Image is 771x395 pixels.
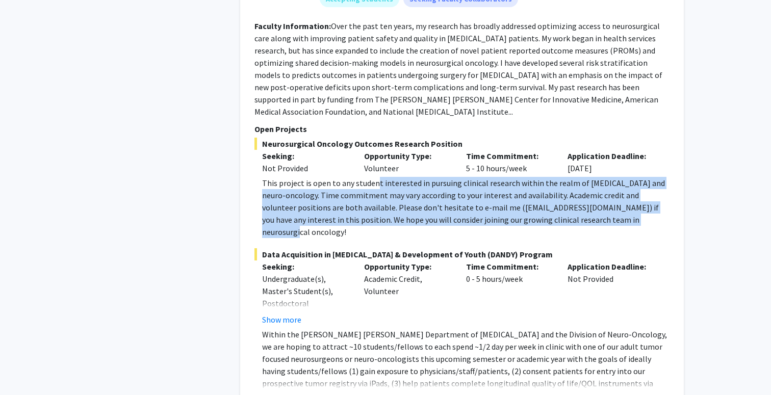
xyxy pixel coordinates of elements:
[466,150,553,162] p: Time Commitment:
[254,248,670,260] span: Data Acquisition in [MEDICAL_DATA] & Development of Youth (DANDY) Program
[262,260,349,273] p: Seeking:
[262,273,349,358] div: Undergraduate(s), Master's Student(s), Postdoctoral Researcher(s) / Research Staff, Medical Resid...
[254,21,331,31] b: Faculty Information:
[466,260,553,273] p: Time Commitment:
[364,150,451,162] p: Opportunity Type:
[262,313,301,326] button: Show more
[262,162,349,174] div: Not Provided
[364,260,451,273] p: Opportunity Type:
[458,150,560,174] div: 5 - 10 hours/week
[254,21,662,117] fg-read-more: Over the past ten years, my research has broadly addressed optimizing access to neurosurgical car...
[8,349,43,387] iframe: Chat
[568,150,654,162] p: Application Deadline:
[568,260,654,273] p: Application Deadline:
[254,138,670,150] span: Neurosurgical Oncology Outcomes Research Position
[458,260,560,326] div: 0 - 5 hours/week
[560,260,662,326] div: Not Provided
[254,123,670,135] p: Open Projects
[560,150,662,174] div: [DATE]
[356,260,458,326] div: Academic Credit, Volunteer
[356,150,458,174] div: Volunteer
[262,177,670,238] div: This project is open to any student interested in pursuing clinical research within the realm of ...
[262,150,349,162] p: Seeking:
